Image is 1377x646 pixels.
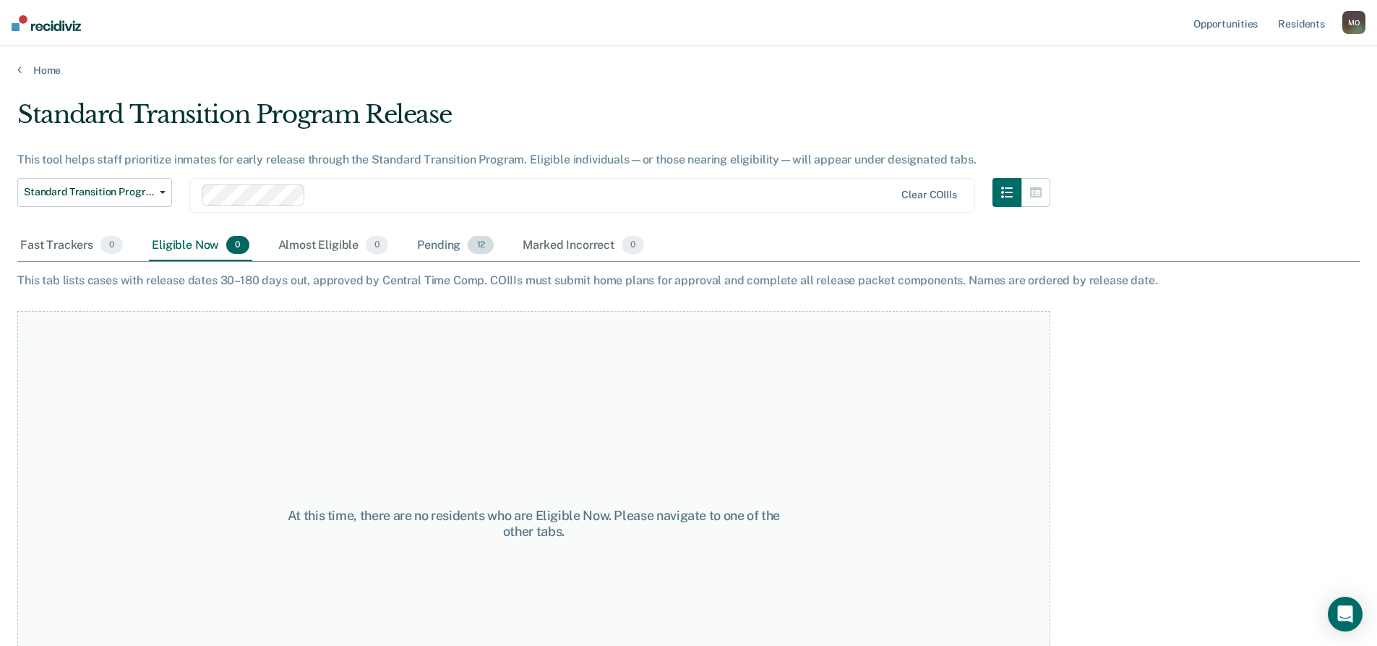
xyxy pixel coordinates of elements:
[17,64,1360,77] a: Home
[17,153,1050,166] div: This tool helps staff prioritize inmates for early release through the Standard Transition Progra...
[100,236,123,255] span: 0
[622,236,644,255] span: 0
[275,230,392,262] div: Almost Eligible0
[12,15,81,31] img: Recidiviz
[149,230,252,262] div: Eligible Now0
[17,273,1360,287] div: This tab lists cases with release dates 30–180 days out, approved by Central Time Comp. COIIIs mu...
[226,236,249,255] span: 0
[414,230,497,262] div: Pending12
[1342,11,1365,34] div: M O
[1328,597,1363,632] div: Open Intercom Messenger
[520,230,647,262] div: Marked Incorrect0
[468,236,494,255] span: 12
[24,186,154,198] span: Standard Transition Program Release
[17,178,172,207] button: Standard Transition Program Release
[1342,11,1365,34] button: MO
[17,100,1050,141] div: Standard Transition Program Release
[366,236,388,255] span: 0
[17,230,126,262] div: Fast Trackers0
[276,508,792,539] div: At this time, there are no residents who are Eligible Now. Please navigate to one of the other tabs.
[901,189,956,201] div: Clear COIIIs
